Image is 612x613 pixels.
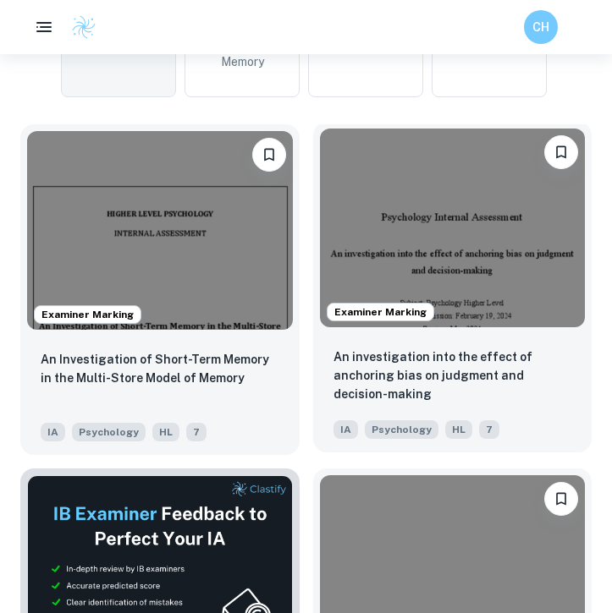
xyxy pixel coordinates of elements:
span: 7 [479,420,499,439]
button: Bookmark [544,135,578,169]
span: HL [152,423,179,441]
span: 7 [186,423,207,441]
span: Psychology [365,420,438,439]
img: Psychology IA example thumbnail: An Investigation of Short-Term Memory in [27,131,293,330]
p: An investigation into the effect of anchoring bias on judgment and decision-making [334,348,572,403]
span: Examiner Marking [35,307,141,322]
span: IA [41,423,65,441]
button: Bookmark [252,138,286,172]
span: IA [334,420,358,439]
a: Examiner MarkingBookmarkAn Investigation of Short-Term Memory in the Multi-Store Model of MemoryI... [20,124,300,455]
a: Examiner MarkingBookmarkAn investigation into the effect of anchoring bias on judgment and decisi... [313,124,593,455]
a: Clastify logo [61,14,96,40]
h6: CH [532,18,551,36]
img: Psychology IA example thumbnail: An investigation into the effect of anch [320,129,586,327]
p: An Investigation of Short-Term Memory in the Multi-Store Model of Memory [41,350,279,387]
span: Examiner Marking [328,304,433,320]
button: Bookmark [544,482,578,516]
span: Psychology [72,423,146,441]
button: CH [524,10,558,44]
span: HL [445,420,472,439]
img: Clastify logo [71,14,96,40]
